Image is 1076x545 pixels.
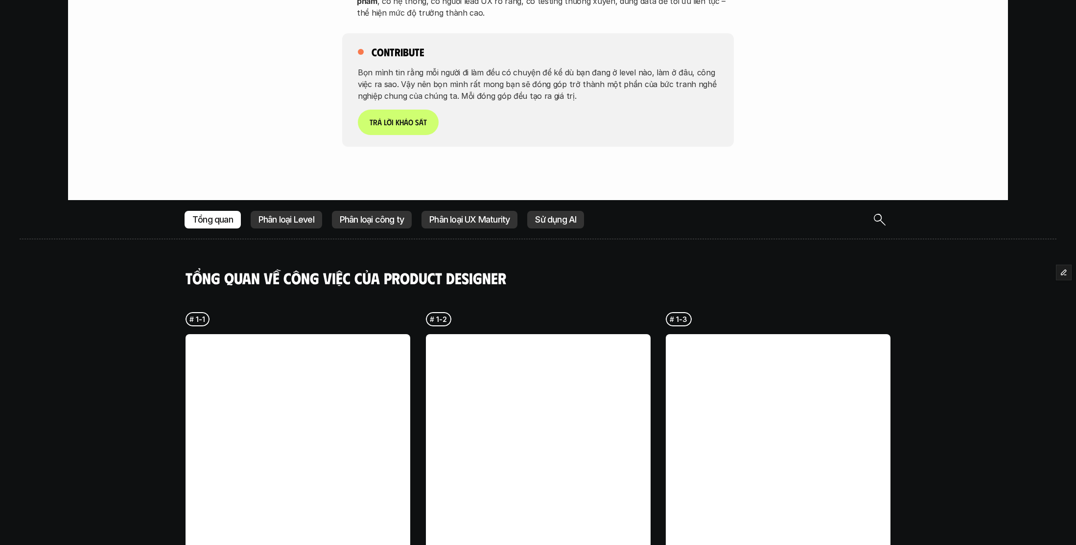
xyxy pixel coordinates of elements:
[185,211,241,228] a: Tổng quan
[384,117,387,127] span: l
[677,314,687,324] p: 1-3
[189,316,194,323] h6: #
[870,210,889,229] button: Search Icon
[192,215,233,225] p: Tổng quan
[377,117,382,127] span: ả
[396,117,399,127] span: k
[358,66,718,101] p: Bọn mình tin rằng mỗi người đi làm đều có chuyện để kể dù bạn đang ở level nào, làm ở đâu, công v...
[419,117,423,127] span: á
[421,211,517,228] a: Phân loại UX Maturity
[535,215,576,225] p: Sử dụng AI
[670,316,674,323] h6: #
[251,211,322,228] a: Phân loại Level
[399,117,404,127] span: h
[415,117,419,127] span: s
[258,215,314,225] p: Phân loại Level
[1056,265,1071,280] button: Edit Framer Content
[196,314,205,324] p: 1-1
[408,117,413,127] span: o
[392,117,394,127] span: i
[436,314,446,324] p: 1-2
[527,211,584,228] a: Sử dụng AI
[340,215,404,225] p: Phân loại công ty
[370,117,373,127] span: T
[874,214,886,226] img: icon entry point for Site Search
[423,117,427,127] span: t
[404,117,408,127] span: ả
[358,109,439,135] a: Trảlờikhảosát
[186,269,890,287] h4: Tổng quan về công việc của Product Designer
[373,117,377,127] span: r
[429,215,510,225] p: Phân loại UX Maturity
[332,211,412,228] a: Phân loại công ty
[372,45,424,59] h5: contribute
[387,117,392,127] span: ờ
[430,316,434,323] h6: #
